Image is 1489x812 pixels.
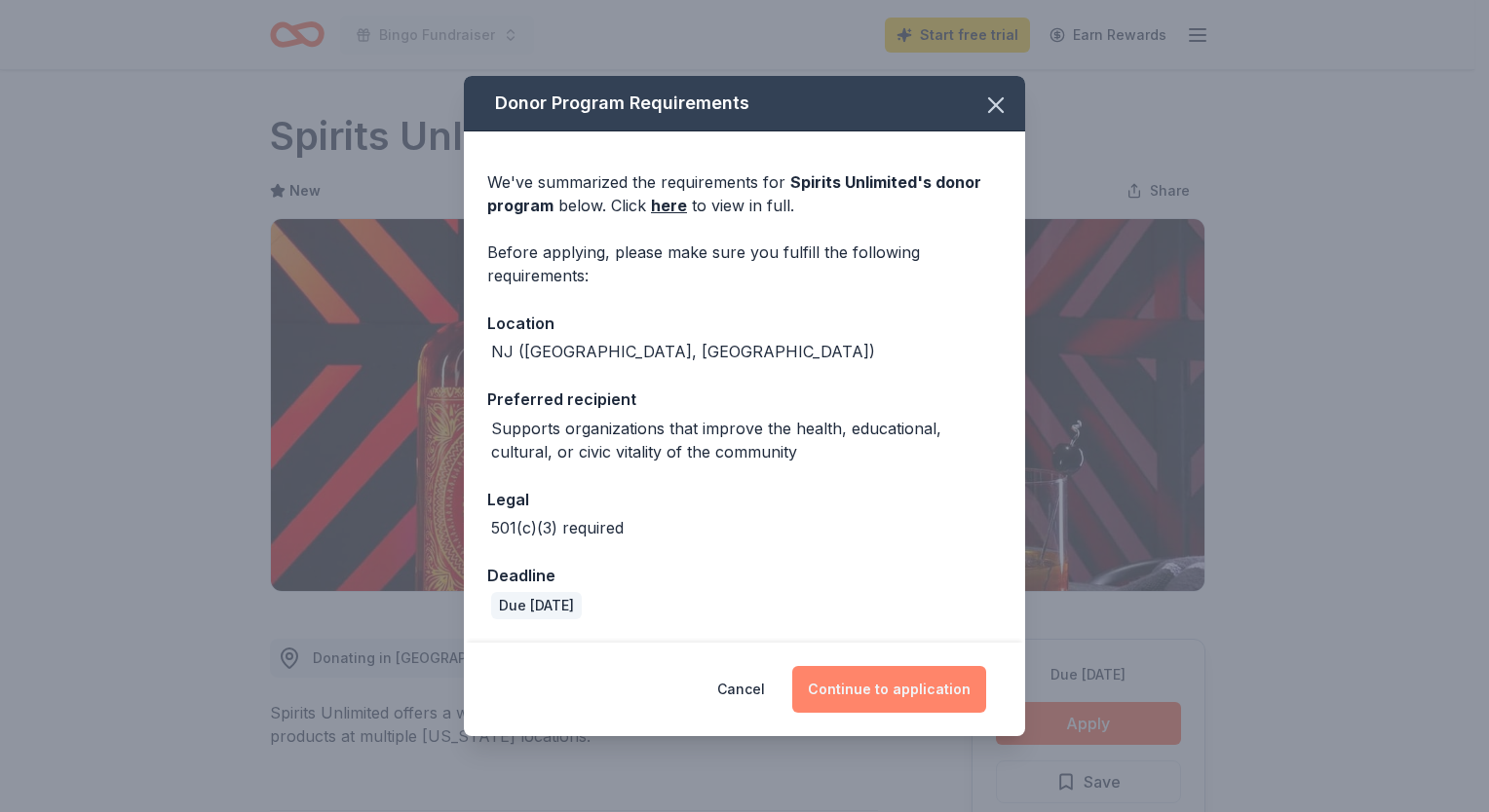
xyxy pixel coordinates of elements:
[464,76,1025,131] div: Donor Program Requirements
[491,516,624,539] div: 501(c)(3) required
[491,417,1002,463] div: Supports organizations that improve the health, educational, cultural, or civic vitality of the c...
[491,340,875,363] div: NJ ([GEOGRAPHIC_DATA], [GEOGRAPHIC_DATA])
[487,240,1002,287] div: Before applying, please make sure you fulfill the following requirements:
[487,387,1002,412] div: Preferred recipient
[792,666,986,713] button: Continue to application
[487,487,1002,512] div: Legal
[717,666,765,713] button: Cancel
[487,170,1002,217] div: We've summarized the requirements for below. Click to view in full.
[487,311,1002,336] div: Location
[651,194,687,217] a: here
[491,592,582,619] div: Due [DATE]
[487,563,1002,588] div: Deadline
